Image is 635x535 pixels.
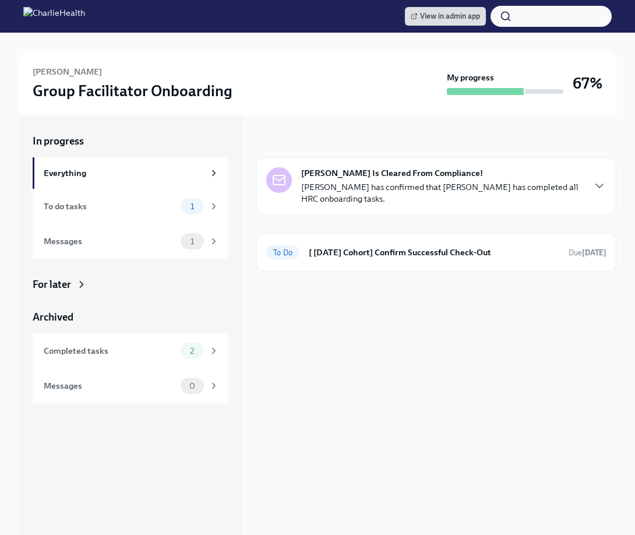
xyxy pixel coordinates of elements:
[23,7,85,26] img: CharlieHealth
[301,181,583,205] p: [PERSON_NAME] has confirmed that [PERSON_NAME] has completed all HRC onboarding tasks.
[33,333,228,368] a: Completed tasks2
[33,189,228,224] a: To do tasks1
[405,7,486,26] a: View in admin app
[182,382,202,390] span: 0
[44,167,204,179] div: Everything
[183,347,201,356] span: 2
[33,80,232,101] h3: Group Facilitator Onboarding
[301,167,483,179] strong: [PERSON_NAME] Is Cleared From Compliance!
[33,368,228,403] a: Messages0
[44,200,176,213] div: To do tasks
[309,246,559,259] h6: [ [DATE] Cohort] Confirm Successful Check-Out
[447,72,494,83] strong: My progress
[44,379,176,392] div: Messages
[33,224,228,259] a: Messages1
[33,277,228,291] a: For later
[33,277,71,291] div: For later
[44,235,176,248] div: Messages
[582,248,606,257] strong: [DATE]
[184,237,201,246] span: 1
[266,243,606,262] a: To Do[ [DATE] Cohort] Confirm Successful Check-OutDue[DATE]
[411,10,480,22] span: View in admin app
[44,344,176,357] div: Completed tasks
[569,248,606,257] span: Due
[569,247,606,258] span: October 8th, 2025 13:08
[573,73,602,94] h3: 67%
[256,134,308,148] div: In progress
[33,65,102,78] h6: [PERSON_NAME]
[184,202,201,211] span: 1
[33,157,228,189] a: Everything
[266,248,299,257] span: To Do
[33,134,228,148] a: In progress
[33,310,228,324] a: Archived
